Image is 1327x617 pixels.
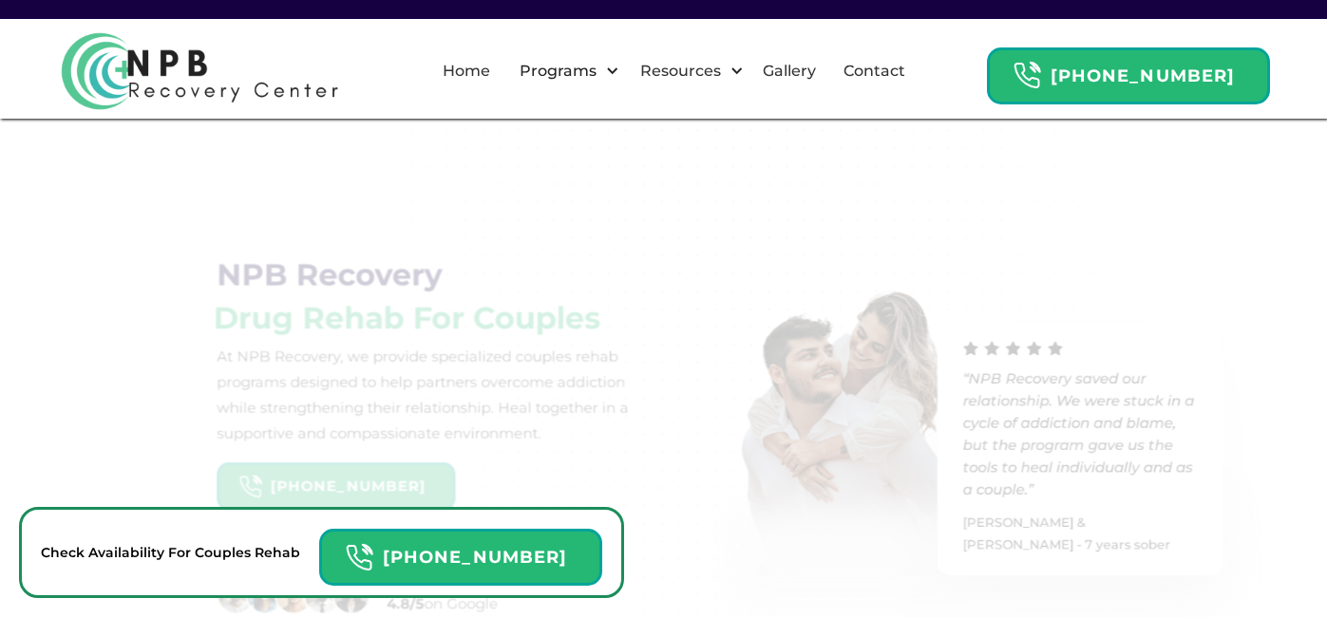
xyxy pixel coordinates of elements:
[41,541,300,564] p: Check Availability For Couples Rehab
[319,519,602,586] a: Header Calendar Icons[PHONE_NUMBER]
[431,41,502,102] a: Home
[303,575,341,613] img: A man with a beard wearing a white shirt and black tie.
[962,512,1197,556] p: [PERSON_NAME] & [PERSON_NAME] - 7 years sober
[962,366,1197,500] p: “NPB Recovery saved our relationship. We were stuck in a cycle of addiction and blame, but the pr...
[751,41,827,102] a: Gallery
[332,575,370,613] img: A woman in a business suit posing for a picture.
[624,41,749,102] div: Resources
[274,575,312,613] img: A man with a beard and a mustache.
[1013,61,1041,90] img: Header Calendar Icons
[1051,65,1235,86] strong: [PHONE_NUMBER]
[270,477,426,495] strong: [PHONE_NUMBER]
[383,547,567,568] strong: [PHONE_NUMBER]
[217,575,255,613] img: A man with a beard smiling at the camera.
[987,38,1270,104] a: Header Calendar Icons[PHONE_NUMBER]
[245,575,283,613] img: A woman in a blue shirt is smiling.
[386,595,424,613] strong: 4.8/5
[515,60,601,83] div: Programs
[635,60,726,83] div: Resources
[345,543,373,572] img: Header Calendar Icons
[217,344,649,446] p: At NPB Recovery, we provide specialized couples rehab programs designed to help partners overcome...
[237,474,261,498] img: Header Calendar Icons
[503,41,624,102] div: Programs
[213,301,599,336] h1: Drug Rehab For Couples
[386,593,497,615] div: on Google
[217,455,455,511] a: Header Calendar Icons[PHONE_NUMBER]
[832,41,917,102] a: Contact
[217,257,443,292] h1: NPB Recovery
